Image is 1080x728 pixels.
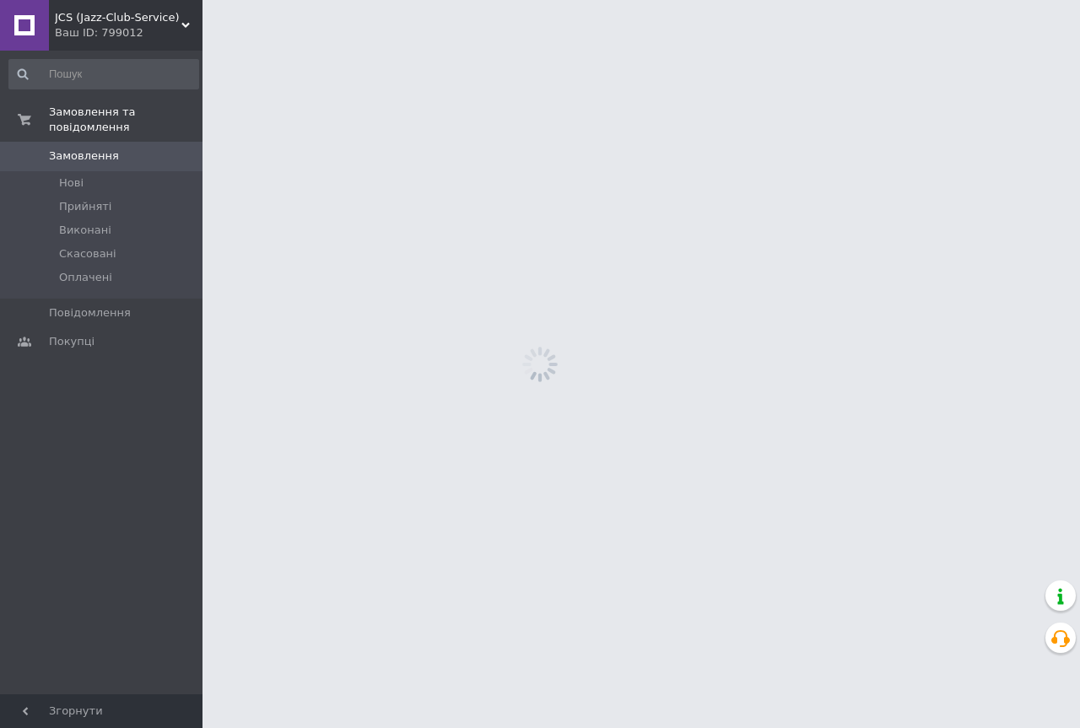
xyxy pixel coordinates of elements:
[59,199,111,214] span: Прийняті
[59,270,112,285] span: Оплачені
[55,25,202,40] div: Ваш ID: 799012
[49,334,94,349] span: Покупці
[8,59,199,89] input: Пошук
[49,105,202,135] span: Замовлення та повідомлення
[55,10,181,25] span: JCS (Jazz-Club-Service)
[59,175,84,191] span: Нові
[59,246,116,262] span: Скасовані
[59,223,111,238] span: Виконані
[49,148,119,164] span: Замовлення
[49,305,131,321] span: Повідомлення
